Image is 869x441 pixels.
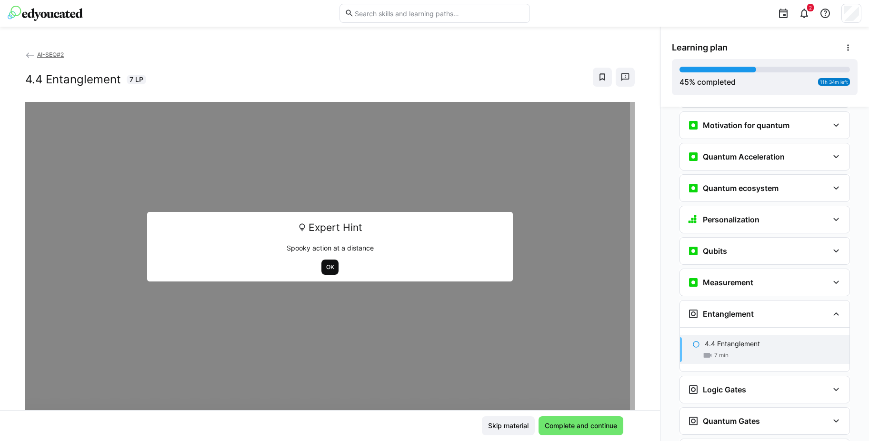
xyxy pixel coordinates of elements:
[309,219,362,237] span: Expert Hint
[703,416,760,426] h3: Quantum Gates
[354,9,524,18] input: Search skills and learning paths…
[130,75,143,84] span: 7 LP
[37,51,64,58] span: AI-SEQ#2
[539,416,623,435] button: Complete and continue
[820,79,848,85] span: 11h 34m left
[703,120,789,130] h3: Motivation for quantum
[703,246,727,256] h3: Qubits
[482,416,535,435] button: Skip material
[703,152,785,161] h3: Quantum Acceleration
[809,5,812,10] span: 2
[714,351,729,359] span: 7 min
[703,385,746,394] h3: Logic Gates
[672,42,728,53] span: Learning plan
[679,77,689,87] span: 45
[703,183,779,193] h3: Quantum ecosystem
[487,421,530,431] span: Skip material
[705,339,760,349] p: 4.4 Entanglement
[703,309,754,319] h3: Entanglement
[25,51,64,58] a: AI-SEQ#2
[25,72,121,87] h2: 4.4 Entanglement
[543,421,619,431] span: Complete and continue
[321,260,339,275] button: OK
[703,278,753,287] h3: Measurement
[154,243,506,253] p: Spooky action at a distance
[679,76,736,88] div: % completed
[703,215,759,224] h3: Personalization
[325,263,335,271] span: OK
